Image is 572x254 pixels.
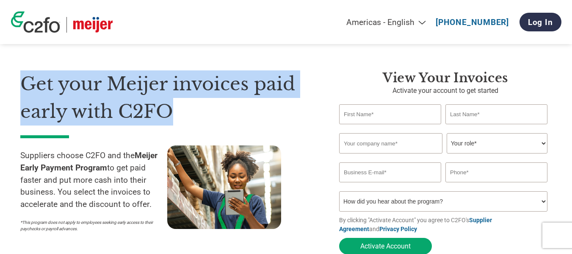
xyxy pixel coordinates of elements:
[20,150,167,211] p: Suppliers choose C2FO and the to get paid faster and put more cash into their business. You selec...
[20,219,159,232] p: *This program does not apply to employees seeking early access to their paychecks or payroll adva...
[339,183,441,188] div: Inavlid Email Address
[73,17,113,33] img: Meijer
[167,145,281,229] img: supply chain worker
[20,70,314,125] h1: Get your Meijer invoices paid early with C2FO
[339,216,552,234] p: By clicking "Activate Account" you agree to C2FO's and
[339,104,441,124] input: First Name*
[339,133,442,154] input: Your company name*
[519,13,561,31] a: Log In
[447,133,547,154] select: Title/Role
[445,162,547,182] input: Phone*
[445,125,547,130] div: Invalid last name or last name is too long
[20,151,158,173] strong: Meijer Early Payment Program
[339,162,441,182] input: Invalid Email format
[339,86,552,96] p: Activate your account to get started
[436,17,509,27] a: [PHONE_NUMBER]
[339,154,547,159] div: Invalid company name or company name is too long
[11,11,60,33] img: c2fo logo
[445,183,547,188] div: Inavlid Phone Number
[379,226,417,232] a: Privacy Policy
[339,70,552,86] h3: View Your Invoices
[339,125,441,130] div: Invalid first name or first name is too long
[445,104,547,124] input: Last Name*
